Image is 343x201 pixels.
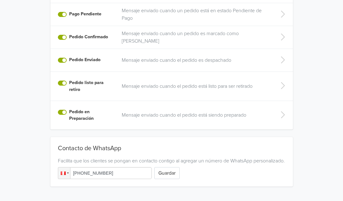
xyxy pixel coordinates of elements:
[58,167,70,179] div: Peru: + 51
[58,167,152,179] input: 1 (702) 123-4567
[122,30,269,45] a: Mensaje enviado cuando un pedido es marcado como [PERSON_NAME]
[122,7,269,22] a: Mensaje enviado cuando un pedido está en estado Pendiente de Pago
[69,108,114,122] label: Pedido en Preparación
[69,11,101,18] label: Pago Pendiente
[122,111,269,119] a: Mensaje enviado cuando el pedido está siendo preparado
[69,34,108,40] label: Pedido Confirmado
[122,56,269,64] a: Mensaje enviado cuando el pedido es despachado
[58,157,285,165] div: Facilita que los clientes se pongan en contacto contigo al agregar un número de WhatsApp personal...
[154,167,180,179] button: Guardar
[69,79,114,93] label: Pedido listo para retiro
[122,82,269,90] a: Mensaje enviado cuando el pedido está listo para ser retirado
[58,145,285,155] div: Contacto de WhatsApp
[69,56,100,63] label: Pedido Enviado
